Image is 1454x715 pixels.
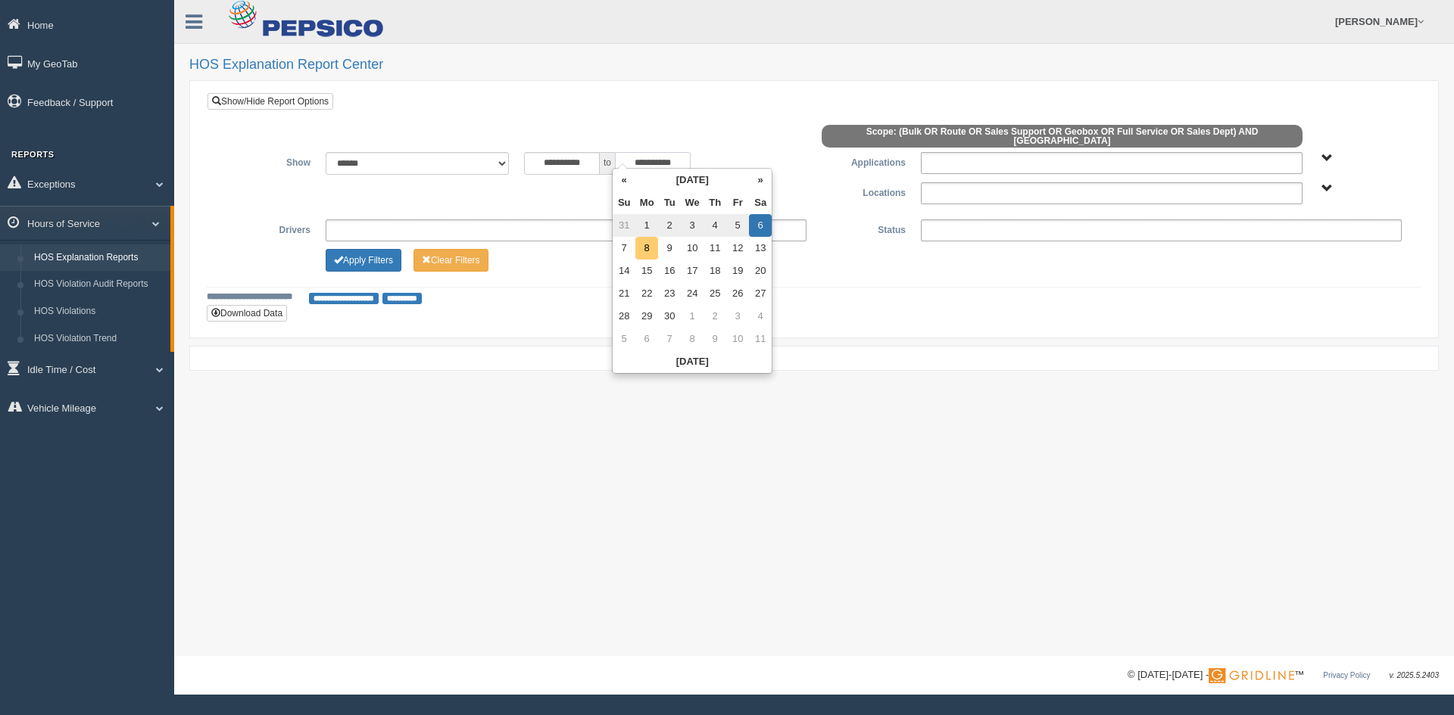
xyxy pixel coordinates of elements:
label: Status [814,219,913,238]
th: Su [613,191,635,214]
td: 31 [613,214,635,237]
td: 27 [749,282,772,305]
button: Change Filter Options [413,249,488,272]
td: 11 [704,237,726,260]
button: Download Data [207,305,287,322]
th: Sa [749,191,772,214]
th: [DATE] [613,350,772,373]
h2: HOS Explanation Report Center [189,58,1439,73]
th: Mo [635,191,658,214]
a: HOS Violations [27,298,170,325]
td: 3 [681,214,704,237]
button: Change Filter Options [326,249,401,272]
th: « [613,169,635,191]
td: 29 [635,305,658,328]
th: We [681,191,704,214]
a: HOS Violation Trend [27,325,170,353]
td: 28 [613,305,635,328]
td: 18 [704,260,726,282]
th: Fr [726,191,749,214]
a: Privacy Policy [1323,671,1370,679]
td: 12 [726,237,749,260]
th: » [749,169,772,191]
th: Tu [658,191,681,214]
td: 6 [749,214,772,237]
td: 24 [681,282,704,305]
td: 2 [658,214,681,237]
td: 2 [704,305,726,328]
th: [DATE] [635,169,749,191]
span: Scope: (Bulk OR Route OR Sales Support OR Geobox OR Full Service OR Sales Dept) AND [GEOGRAPHIC_D... [822,125,1303,148]
td: 10 [681,237,704,260]
td: 10 [726,328,749,350]
td: 8 [681,328,704,350]
label: Applications [814,152,913,170]
td: 14 [613,260,635,282]
td: 8 [635,237,658,260]
a: HOS Explanation Reports [27,244,170,272]
td: 20 [749,260,772,282]
img: Gridline [1209,668,1294,683]
td: 15 [635,260,658,282]
label: Drivers [219,219,318,238]
td: 1 [681,305,704,328]
td: 17 [681,260,704,282]
td: 3 [726,305,749,328]
td: 5 [726,214,749,237]
td: 25 [704,282,726,305]
td: 22 [635,282,658,305]
td: 30 [658,305,681,328]
a: HOS Violation Audit Reports [27,271,170,298]
td: 9 [704,328,726,350]
span: to [600,152,615,175]
td: 21 [613,282,635,305]
label: Locations [814,182,913,201]
td: 23 [658,282,681,305]
td: 1 [635,214,658,237]
span: v. 2025.5.2403 [1390,671,1439,679]
td: 13 [749,237,772,260]
td: 26 [726,282,749,305]
td: 16 [658,260,681,282]
div: © [DATE]-[DATE] - ™ [1128,667,1439,683]
label: Show [219,152,318,170]
td: 7 [658,328,681,350]
td: 4 [704,214,726,237]
a: Show/Hide Report Options [207,93,333,110]
td: 4 [749,305,772,328]
th: Th [704,191,726,214]
td: 7 [613,237,635,260]
td: 5 [613,328,635,350]
td: 9 [658,237,681,260]
td: 19 [726,260,749,282]
td: 11 [749,328,772,350]
td: 6 [635,328,658,350]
